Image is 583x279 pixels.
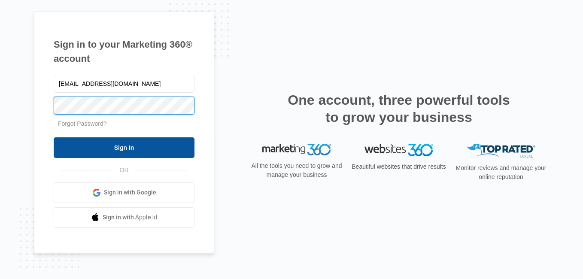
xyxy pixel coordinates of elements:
a: Sign in with Apple Id [54,207,194,228]
p: All the tools you need to grow and manage your business [249,161,345,179]
input: Sign In [54,137,194,158]
a: Forgot Password? [58,120,107,127]
p: Beautiful websites that drive results [351,162,447,171]
h2: One account, three powerful tools to grow your business [285,91,513,126]
img: Top Rated Local [467,144,535,158]
span: Sign in with Google [104,188,156,197]
span: Sign in with Apple Id [103,213,158,222]
a: Sign in with Google [54,182,194,203]
input: Email [54,75,194,93]
h1: Sign in to your Marketing 360® account [54,37,194,66]
span: OR [114,166,135,175]
img: Websites 360 [364,144,433,156]
p: Monitor reviews and manage your online reputation [453,164,549,182]
img: Marketing 360 [262,144,331,156]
